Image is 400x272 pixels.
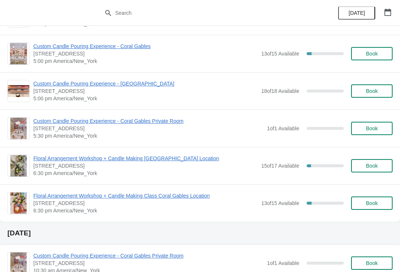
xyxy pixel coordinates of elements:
span: [STREET_ADDRESS] [33,259,263,267]
span: 1 of 1 Available [267,125,299,131]
span: Book [366,260,378,266]
button: Book [351,84,393,98]
img: Custom Candle Pouring Experience - Coral Gables | 154 Giralda Avenue, Coral Gables, FL, USA | 5:0... [10,43,27,64]
span: Custom Candle Pouring Experience - Coral Gables Private Room [33,117,263,125]
span: 5:00 pm America/New_York [33,57,257,65]
span: Book [366,163,378,169]
span: [STREET_ADDRESS] [33,199,257,207]
button: Book [351,47,393,60]
input: Search [115,6,300,20]
button: Book [351,159,393,172]
span: Custom Candle Pouring Experience - Coral Gables Private Room [33,252,263,259]
img: Floral Arrangement Workshop + Candle Making Fort Lauderdale Location | 914 East Las Olas Boulevar... [10,155,27,177]
span: 15 of 17 Available [261,163,299,169]
span: 1 of 1 Available [267,260,299,266]
img: Floral Arrangement Workshop + Candle Making Class Coral Gables Location | 154 Giralda Avenue, Cor... [10,192,27,214]
button: [DATE] [338,6,375,20]
span: 5:00 pm America/New_York [33,95,257,102]
span: 13 of 15 Available [261,51,299,57]
span: Floral Arrangement Workshop + Candle Making Class Coral Gables Location [33,192,257,199]
img: Custom Candle Pouring Experience - Fort Lauderdale | 914 East Las Olas Boulevard, Fort Lauderdale... [8,85,29,97]
button: Book [351,256,393,270]
span: [STREET_ADDRESS] [33,162,257,169]
span: 5:30 pm America/New_York [33,132,263,140]
span: [STREET_ADDRESS] [33,125,263,132]
span: 13 of 15 Available [261,200,299,206]
span: Custom Candle Pouring Experience - [GEOGRAPHIC_DATA] [33,80,257,87]
span: Custom Candle Pouring Experience - Coral Gables [33,43,257,50]
span: 6:30 pm America/New_York [33,169,257,177]
span: [STREET_ADDRESS] [33,87,257,95]
button: Book [351,122,393,135]
span: Book [366,125,378,131]
span: Floral Arrangement Workshop + Candle Making [GEOGRAPHIC_DATA] Location [33,155,257,162]
button: Book [351,197,393,210]
span: [STREET_ADDRESS] [33,50,257,57]
h2: [DATE] [7,229,393,237]
span: [DATE] [349,10,365,16]
span: Book [366,51,378,57]
span: Book [366,88,378,94]
span: 18 of 18 Available [261,88,299,94]
img: Custom Candle Pouring Experience - Coral Gables Private Room | 154 Giralda Avenue, Coral Gables, ... [10,118,27,139]
span: 6:30 pm America/New_York [33,207,257,214]
span: Book [366,200,378,206]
